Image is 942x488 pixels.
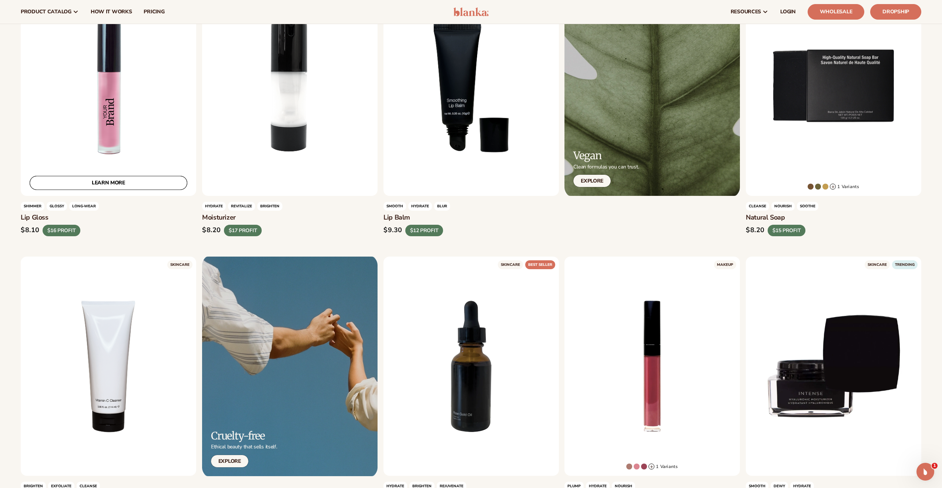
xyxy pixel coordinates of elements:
span: LOGIN [780,9,796,15]
a: Explore [573,175,611,187]
span: NOURISH [771,202,795,211]
span: How It Works [91,9,132,15]
span: 1 [932,463,938,469]
p: Clean formulas you can trust. [573,164,639,170]
span: REVITALIZE [228,202,255,211]
div: $8.20 [746,226,765,234]
div: $8.20 [202,226,221,234]
a: Wholesale [808,4,864,20]
div: $9.30 [383,226,402,234]
a: Explore [211,455,248,467]
a: LEARN MORE [30,176,187,190]
span: SOOTHE [797,202,818,211]
h2: Cruelty-free [211,430,277,442]
h2: Vegan [573,150,639,161]
h3: Natural Soap [746,214,921,222]
span: HYDRATE [408,202,432,211]
span: LONG-WEAR [69,202,99,211]
span: HYDRATE [202,202,226,211]
span: Shimmer [21,202,44,211]
iframe: Intercom live chat [916,463,934,481]
span: SMOOTH [383,202,406,211]
img: logo [453,7,489,16]
span: GLOSSY [47,202,67,211]
p: Ethical beauty that sells itself. [211,444,277,450]
div: $12 PROFIT [405,225,443,236]
h3: Moisturizer [202,214,378,222]
a: Dropship [870,4,921,20]
h3: Lip Balm [383,214,559,222]
div: $16 PROFIT [43,225,80,236]
span: pricing [144,9,164,15]
h3: Lip Gloss [21,214,196,222]
span: product catalog [21,9,71,15]
span: BLUR [434,202,450,211]
span: BRIGHTEN [257,202,282,211]
div: $17 PROFIT [224,225,262,236]
span: Cleanse [746,202,769,211]
span: resources [731,9,761,15]
div: $15 PROFIT [768,225,805,236]
div: $8.10 [21,226,40,234]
